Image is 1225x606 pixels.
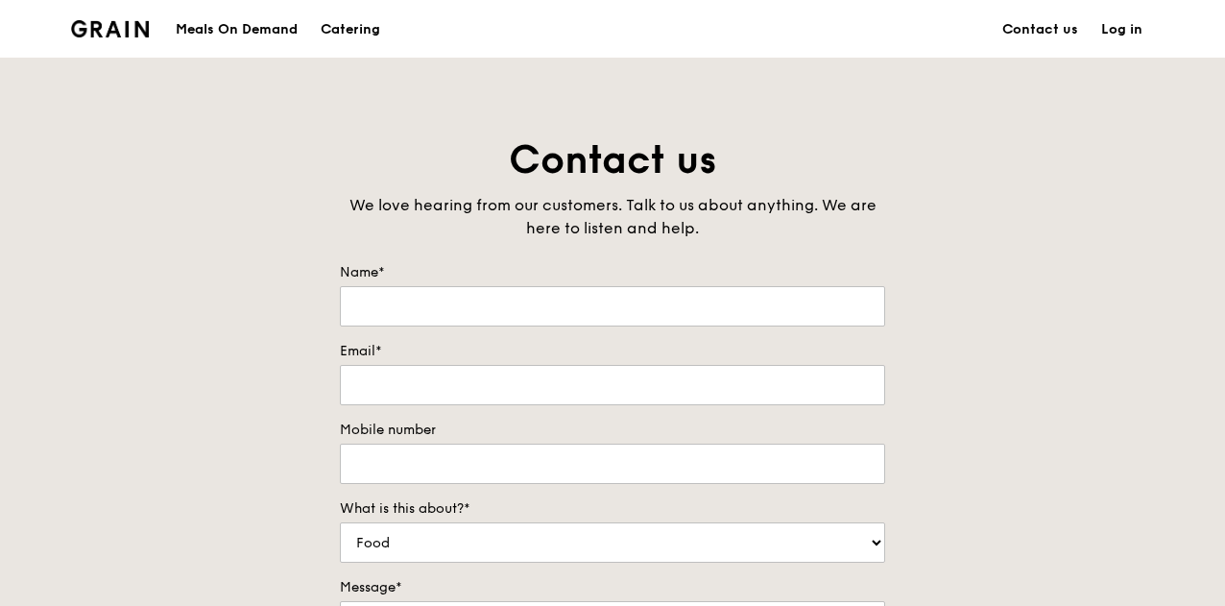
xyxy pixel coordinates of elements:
[340,499,885,519] label: What is this about?*
[340,263,885,282] label: Name*
[991,1,1090,59] a: Contact us
[71,20,149,37] img: Grain
[340,578,885,597] label: Message*
[340,194,885,240] div: We love hearing from our customers. Talk to us about anything. We are here to listen and help.
[340,134,885,186] h1: Contact us
[340,421,885,440] label: Mobile number
[309,1,392,59] a: Catering
[1090,1,1154,59] a: Log in
[176,1,298,59] div: Meals On Demand
[321,1,380,59] div: Catering
[340,342,885,361] label: Email*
